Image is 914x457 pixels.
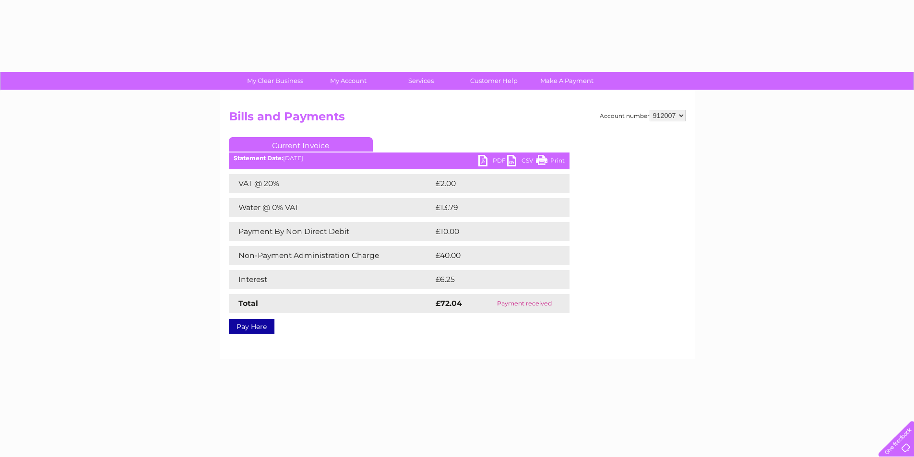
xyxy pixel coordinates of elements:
td: £10.00 [433,222,550,241]
td: Non-Payment Administration Charge [229,246,433,265]
td: £2.00 [433,174,547,193]
a: Services [381,72,461,90]
td: Payment received [480,294,569,313]
b: Statement Date: [234,154,283,162]
h2: Bills and Payments [229,110,686,128]
div: [DATE] [229,155,570,162]
strong: £72.04 [436,299,462,308]
a: My Account [309,72,388,90]
td: £40.00 [433,246,551,265]
a: CSV [507,155,536,169]
td: Interest [229,270,433,289]
div: Account number [600,110,686,121]
a: Current Invoice [229,137,373,152]
a: Customer Help [454,72,534,90]
a: My Clear Business [236,72,315,90]
td: £13.79 [433,198,549,217]
td: VAT @ 20% [229,174,433,193]
td: Water @ 0% VAT [229,198,433,217]
a: PDF [478,155,507,169]
a: Print [536,155,565,169]
a: Make A Payment [527,72,606,90]
strong: Total [238,299,258,308]
td: £6.25 [433,270,547,289]
td: Payment By Non Direct Debit [229,222,433,241]
a: Pay Here [229,319,274,334]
